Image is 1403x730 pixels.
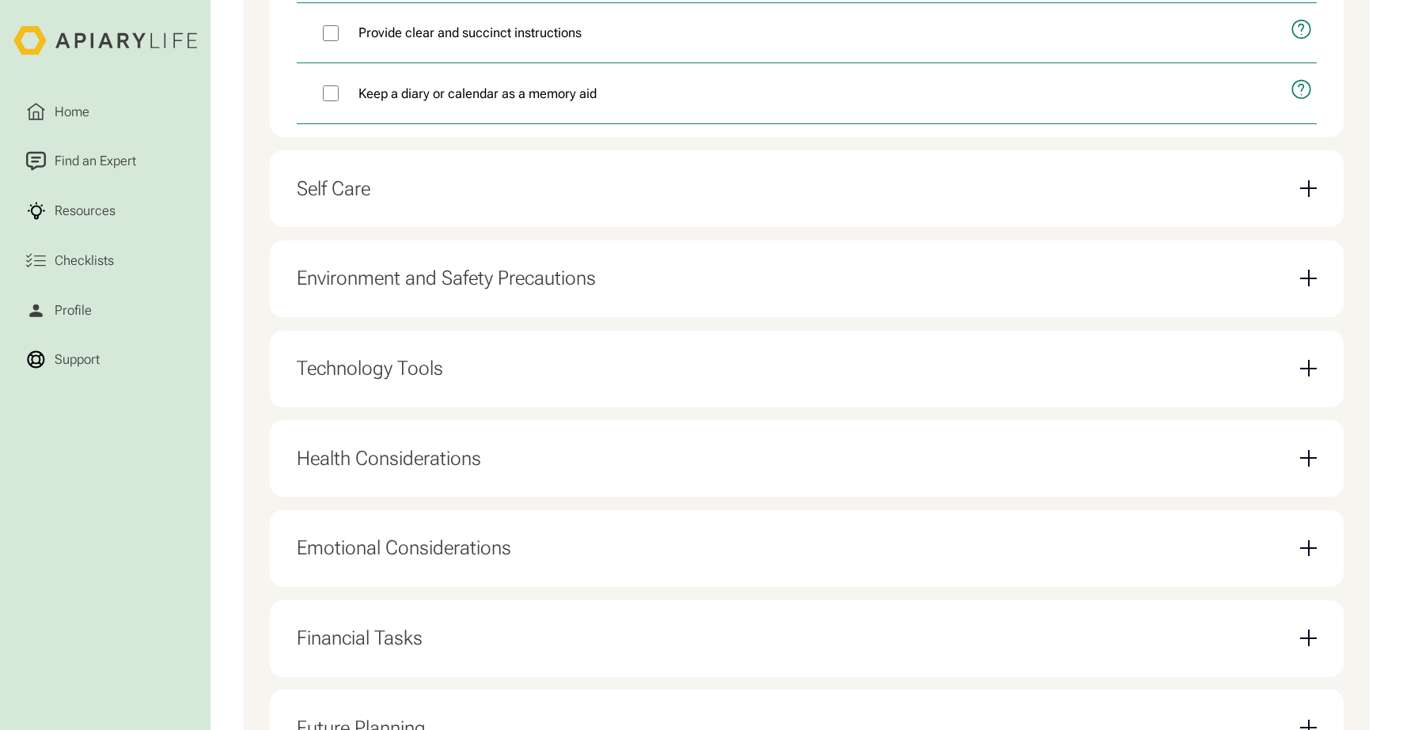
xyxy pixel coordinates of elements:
div: Resources [51,201,119,221]
div: Self Care [297,164,1318,214]
span: Keep a diary or calendar as a memory aid [358,84,597,104]
a: Find an Expert [13,138,198,185]
a: Support [13,336,198,383]
div: Emotional Considerations [297,524,1318,574]
div: Checklists [51,251,117,270]
a: Checklists [13,237,198,284]
div: Home [51,102,93,122]
button: open modal [1277,63,1317,116]
div: Self Care [297,177,370,201]
div: Financial Tasks [297,613,1318,664]
a: Resources [13,187,198,234]
div: Find an Expert [51,151,139,171]
input: Keep a diary or calendar as a memory aid [323,85,339,101]
a: Home [13,89,198,135]
div: Health Considerations [297,433,1318,484]
div: Environment and Safety Precautions [297,254,1318,304]
div: Health Considerations [297,447,481,471]
span: Provide clear and succinct instructions [358,23,582,43]
div: Environment and Safety Precautions [297,267,596,290]
div: Profile [51,301,95,320]
div: Emotional Considerations [297,536,511,560]
a: Profile [13,287,198,334]
div: Technology Tools [297,357,443,380]
div: Financial Tasks [297,626,423,650]
div: Technology Tools [297,343,1318,394]
div: Support [51,350,103,369]
button: open modal [1277,3,1317,56]
input: Provide clear and succinct instructions [323,25,339,41]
